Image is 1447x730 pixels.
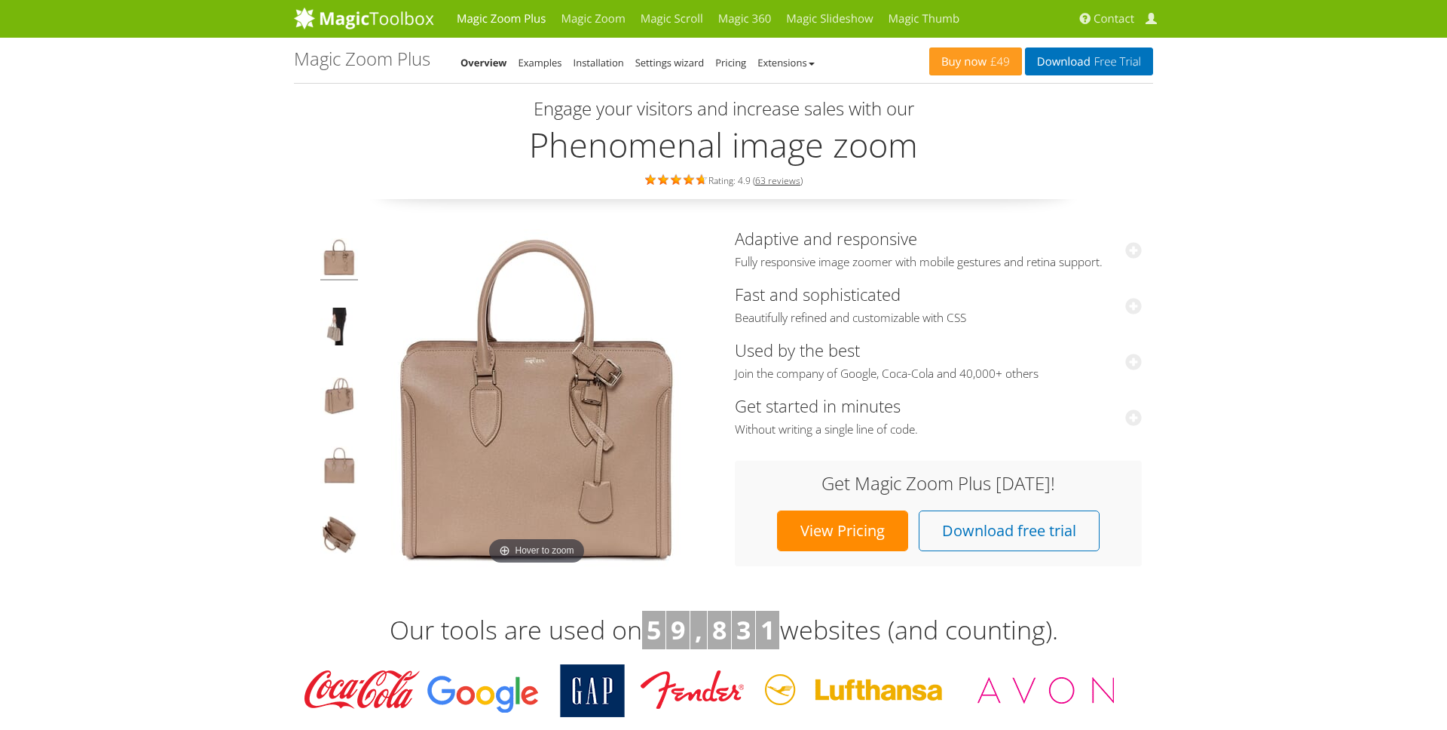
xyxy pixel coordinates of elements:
a: Get started in minutesWithout writing a single line of code. [735,394,1142,437]
b: 1 [760,612,775,647]
div: Rating: 4.9 ( ) [294,171,1153,188]
h3: Engage your visitors and increase sales with our [298,99,1149,118]
img: jQuery image zoom example [320,377,358,419]
h3: Our tools are used on websites (and counting). [294,611,1153,650]
img: Hover image zoom example [320,446,358,489]
a: Buy now£49 [929,48,1022,75]
img: Product image zoom example [320,238,358,281]
h3: Get Magic Zoom Plus [DATE]! [750,474,1127,493]
img: MagicToolbox.com - Image tools for your website [294,7,434,29]
b: , [695,612,702,647]
b: 5 [647,612,661,647]
a: Magic Zoom Plus DemoHover to zoom [367,229,706,569]
a: Installation [574,56,624,69]
span: Join the company of Google, Coca-Cola and 40,000+ others [735,367,1142,382]
b: 9 [671,612,685,647]
a: 63 reviews [755,174,800,187]
img: Magic Zoom Plus Demo [367,229,706,569]
a: Overview [460,56,507,69]
a: View Pricing [777,511,908,551]
img: Magic Toolbox Customers [294,664,1130,717]
b: 3 [736,612,751,647]
a: Pricing [715,56,746,69]
span: Fully responsive image zoomer with mobile gestures and retina support. [735,255,1142,270]
a: Extensions [757,56,814,69]
span: £49 [987,56,1010,68]
img: JavaScript image zoom example [320,308,358,350]
a: Adaptive and responsiveFully responsive image zoomer with mobile gestures and retina support. [735,227,1142,270]
span: Free Trial [1091,56,1141,68]
a: Settings wizard [635,56,705,69]
a: DownloadFree Trial [1025,48,1153,75]
a: Fast and sophisticatedBeautifully refined and customizable with CSS [735,283,1142,326]
a: Examples [519,56,562,69]
img: JavaScript zoom tool example [320,516,358,558]
h1: Magic Zoom Plus [294,49,430,69]
span: Beautifully refined and customizable with CSS [735,311,1142,326]
b: 8 [712,612,727,647]
span: Without writing a single line of code. [735,422,1142,437]
a: Used by the bestJoin the company of Google, Coca-Cola and 40,000+ others [735,339,1142,382]
span: Contact [1094,11,1134,26]
h2: Phenomenal image zoom [294,126,1153,164]
a: Download free trial [919,511,1100,551]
